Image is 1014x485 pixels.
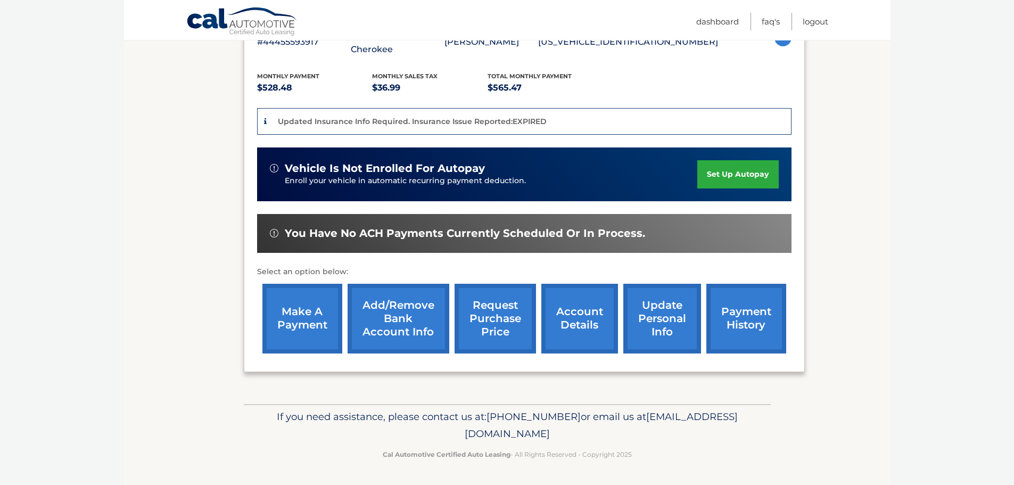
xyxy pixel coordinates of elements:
[372,80,488,95] p: $36.99
[697,160,778,188] a: set up autopay
[351,27,444,57] p: 2023 Jeep Grand Cherokee
[488,72,572,80] span: Total Monthly Payment
[706,284,786,354] a: payment history
[696,13,739,30] a: Dashboard
[541,284,618,354] a: account details
[538,35,718,50] p: [US_VEHICLE_IDENTIFICATION_NUMBER]
[285,227,645,240] span: You have no ACH payments currently scheduled or in process.
[270,229,278,237] img: alert-white.svg
[488,80,603,95] p: $565.47
[285,162,485,175] span: vehicle is not enrolled for autopay
[251,449,764,460] p: - All Rights Reserved - Copyright 2025
[348,284,449,354] a: Add/Remove bank account info
[803,13,828,30] a: Logout
[257,266,792,278] p: Select an option below:
[262,284,342,354] a: make a payment
[186,7,298,38] a: Cal Automotive
[257,35,351,50] p: #44455593917
[487,410,581,423] span: [PHONE_NUMBER]
[251,408,764,442] p: If you need assistance, please contact us at: or email us at
[372,72,438,80] span: Monthly sales Tax
[455,284,536,354] a: request purchase price
[285,175,698,187] p: Enroll your vehicle in automatic recurring payment deduction.
[623,284,701,354] a: update personal info
[270,164,278,172] img: alert-white.svg
[383,450,510,458] strong: Cal Automotive Certified Auto Leasing
[762,13,780,30] a: FAQ's
[278,117,547,126] p: Updated Insurance Info Required. Insurance Issue Reported:EXPIRED
[257,80,373,95] p: $528.48
[257,72,319,80] span: Monthly Payment
[444,35,538,50] p: [PERSON_NAME]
